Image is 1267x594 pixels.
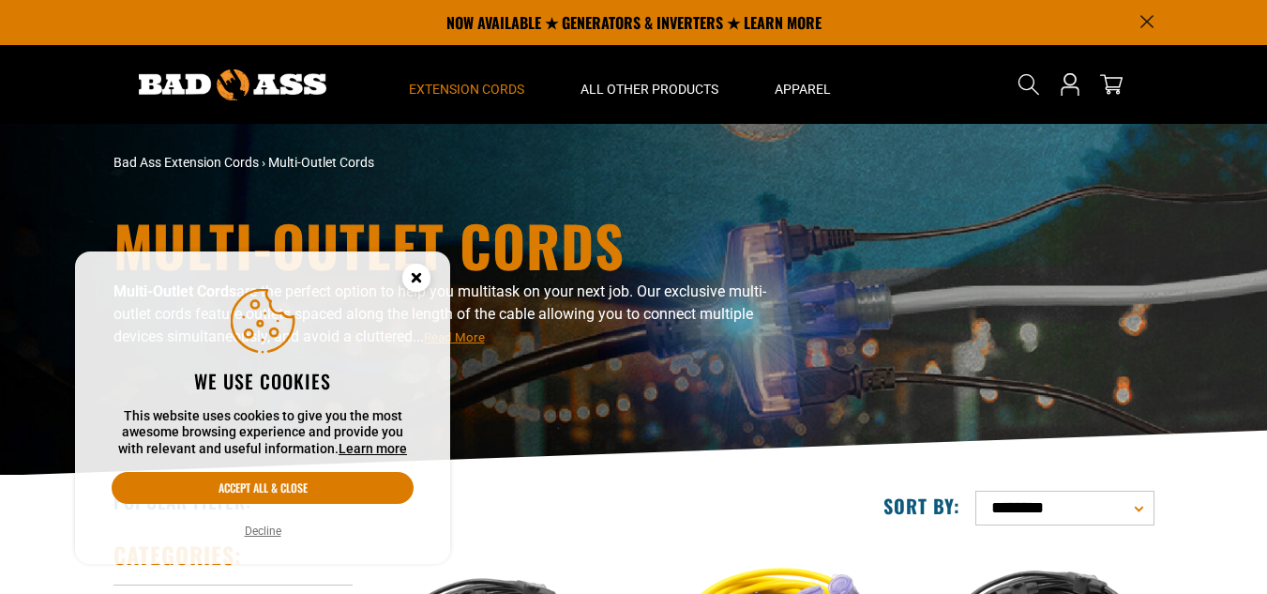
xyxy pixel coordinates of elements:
[381,45,552,124] summary: Extension Cords
[113,282,766,345] span: are the perfect option to help you multitask on your next job. Our exclusive multi-outlet cords f...
[424,330,485,344] span: Read More
[883,494,960,518] label: Sort by:
[339,441,407,456] a: Learn more
[113,217,798,273] h1: Multi-Outlet Cords
[775,81,831,98] span: Apparel
[139,69,326,100] img: Bad Ass Extension Cords
[409,81,524,98] span: Extension Cords
[268,155,374,170] span: Multi-Outlet Cords
[112,408,414,458] p: This website uses cookies to give you the most awesome browsing experience and provide you with r...
[552,45,747,124] summary: All Other Products
[262,155,265,170] span: ›
[75,251,450,565] aside: Cookie Consent
[1014,69,1044,99] summary: Search
[112,472,414,504] button: Accept all & close
[113,541,243,570] h2: Categories:
[113,155,259,170] a: Bad Ass Extension Cords
[747,45,859,124] summary: Apparel
[239,522,287,541] button: Decline
[113,153,798,173] nav: breadcrumbs
[112,369,414,393] h2: We use cookies
[581,81,718,98] span: All Other Products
